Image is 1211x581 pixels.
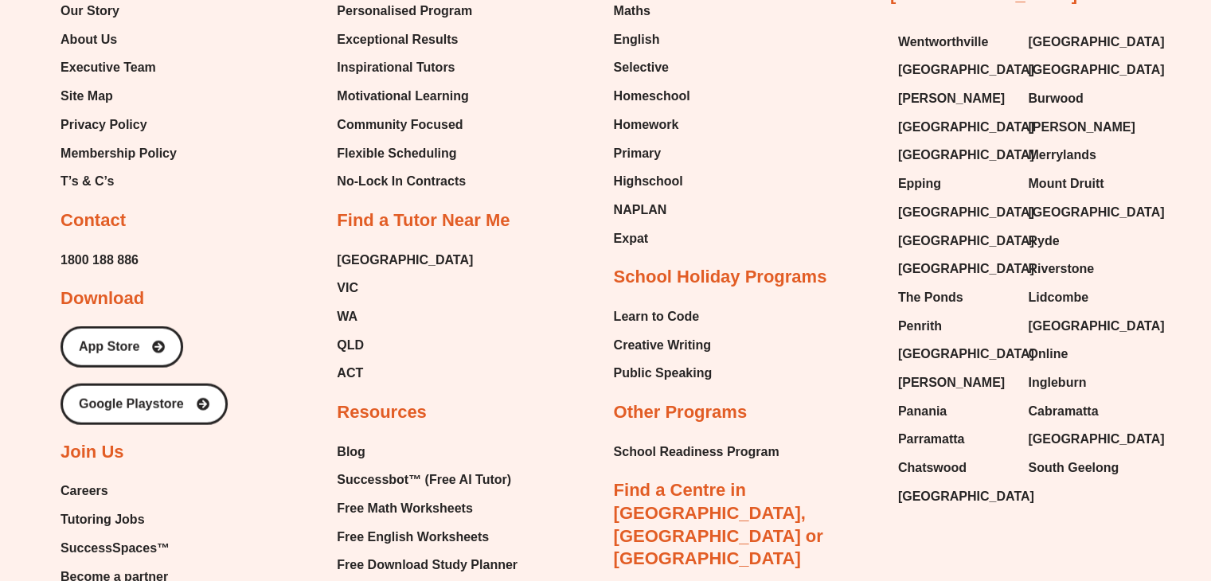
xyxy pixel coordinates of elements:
[614,142,662,166] span: Primary
[898,456,1013,480] a: Chatswood
[898,314,942,338] span: Penrith
[61,248,139,272] span: 1800 188 886
[337,28,458,52] span: Exceptional Results
[614,227,649,251] span: Expat
[614,401,748,424] h2: Other Programs
[61,28,177,52] a: About Us
[1028,229,1059,253] span: Ryde
[61,84,177,108] a: Site Map
[898,172,1013,196] a: Epping
[1028,143,1096,167] span: Merrylands
[614,170,683,193] span: Highschool
[898,485,1013,509] a: [GEOGRAPHIC_DATA]
[61,536,197,560] a: SuccessSpaces™
[1028,371,1086,395] span: Ingleburn
[1028,342,1143,366] a: Online
[61,479,108,503] span: Careers
[946,402,1211,581] iframe: Chat Widget
[898,229,1013,253] a: [GEOGRAPHIC_DATA]
[1028,30,1164,54] span: [GEOGRAPHIC_DATA]
[61,56,177,80] a: Executive Team
[614,266,827,289] h2: School Holiday Programs
[337,305,357,329] span: WA
[61,536,170,560] span: SuccessSpaces™
[614,361,713,385] a: Public Speaking
[614,440,779,464] a: School Readiness Program
[898,115,1034,139] span: [GEOGRAPHIC_DATA]
[1028,30,1143,54] a: [GEOGRAPHIC_DATA]
[337,333,473,357] a: QLD
[61,384,228,425] a: Google Playstore
[898,58,1034,82] span: [GEOGRAPHIC_DATA]
[898,485,1034,509] span: [GEOGRAPHIC_DATA]
[614,333,711,357] span: Creative Writing
[1028,87,1143,111] a: Burwood
[898,371,1005,395] span: [PERSON_NAME]
[614,84,690,108] a: Homeschool
[1028,201,1164,224] span: [GEOGRAPHIC_DATA]
[337,84,472,108] a: Motivational Learning
[898,456,967,480] span: Chatswood
[1028,143,1143,167] a: Merrylands
[79,341,139,353] span: App Store
[337,142,472,166] a: Flexible Scheduling
[1028,58,1143,82] a: [GEOGRAPHIC_DATA]
[898,229,1034,253] span: [GEOGRAPHIC_DATA]
[614,113,679,137] span: Homework
[337,84,468,108] span: Motivational Learning
[337,248,473,272] a: [GEOGRAPHIC_DATA]
[1028,58,1164,82] span: [GEOGRAPHIC_DATA]
[61,508,197,532] a: Tutoring Jobs
[337,333,364,357] span: QLD
[898,400,947,423] span: Panania
[1028,400,1143,423] a: Cabramatta
[337,361,363,385] span: ACT
[1028,115,1135,139] span: [PERSON_NAME]
[898,201,1013,224] a: [GEOGRAPHIC_DATA]
[898,371,1013,395] a: [PERSON_NAME]
[614,56,669,80] span: Selective
[337,401,427,424] h2: Resources
[898,427,1013,451] a: Parramatta
[79,398,184,411] span: Google Playstore
[898,87,1005,111] span: [PERSON_NAME]
[614,28,690,52] a: English
[337,497,472,521] span: Free Math Worksheets
[614,142,690,166] a: Primary
[1028,257,1094,281] span: Riverstone
[614,113,690,137] a: Homework
[337,468,527,492] a: Successbot™ (Free AI Tutor)
[614,56,690,80] a: Selective
[898,143,1013,167] a: [GEOGRAPHIC_DATA]
[614,227,690,251] a: Expat
[1028,286,1143,310] a: Lidcombe
[1028,172,1143,196] a: Mount Druitt
[1028,371,1143,395] a: Ingleburn
[1028,286,1088,310] span: Lidcombe
[1028,229,1143,253] a: Ryde
[614,305,700,329] span: Learn to Code
[614,305,713,329] a: Learn to Code
[337,525,489,549] span: Free English Worksheets
[61,170,177,193] a: T’s & C’s
[898,143,1034,167] span: [GEOGRAPHIC_DATA]
[337,440,527,464] a: Blog
[61,142,177,166] a: Membership Policy
[61,326,183,368] a: App Store
[898,257,1013,281] a: [GEOGRAPHIC_DATA]
[898,427,965,451] span: Parramatta
[337,440,365,464] span: Blog
[898,30,989,54] span: Wentworthville
[898,286,963,310] span: The Ponds
[1028,115,1143,139] a: [PERSON_NAME]
[898,314,1013,338] a: Penrith
[337,553,527,577] a: Free Download Study Planner
[1028,257,1143,281] a: Riverstone
[61,113,177,137] a: Privacy Policy
[337,553,518,577] span: Free Download Study Planner
[337,276,358,300] span: VIC
[898,172,941,196] span: Epping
